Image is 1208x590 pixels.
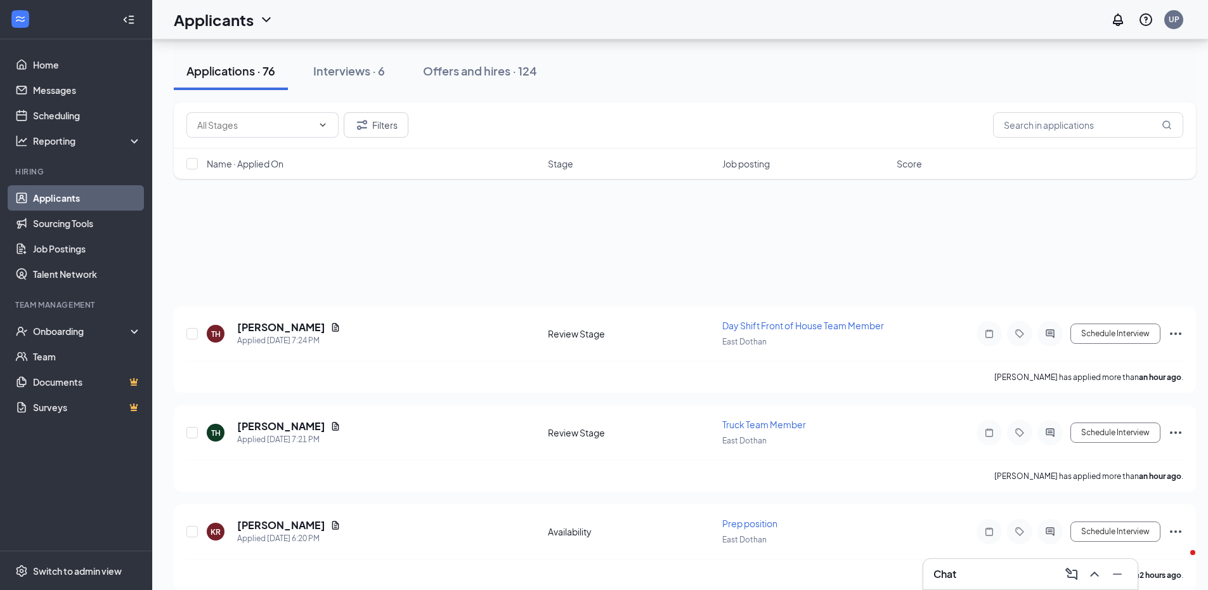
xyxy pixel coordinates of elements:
span: East Dothan [722,436,767,445]
span: Truck Team Member [722,419,806,430]
div: Review Stage [548,426,715,439]
svg: Document [330,520,341,530]
svg: ChevronDown [318,120,328,130]
svg: Document [330,421,341,431]
svg: Settings [15,565,28,577]
h5: [PERSON_NAME] [237,518,325,532]
button: Schedule Interview [1070,423,1160,443]
span: Score [897,157,922,170]
div: Onboarding [33,325,131,338]
svg: Tag [1012,329,1027,339]
span: Day Shift Front of House Team Member [722,320,884,331]
a: Talent Network [33,261,141,287]
a: Scheduling [33,103,141,128]
div: Reporting [33,134,142,147]
input: Search in applications [993,112,1183,138]
iframe: Intercom live chat [1165,547,1195,577]
div: TH [211,428,221,438]
b: an hour ago [1139,471,1181,481]
div: Applied [DATE] 7:24 PM [237,334,341,347]
a: SurveysCrown [33,395,141,420]
svg: UserCheck [15,325,28,338]
a: Team [33,344,141,369]
a: Home [33,52,141,77]
div: Review Stage [548,327,715,340]
div: Switch to admin view [33,565,122,577]
h5: [PERSON_NAME] [237,320,325,334]
button: Filter Filters [344,112,408,138]
svg: Ellipses [1168,524,1183,539]
svg: Minimize [1110,567,1125,582]
svg: ChevronUp [1087,567,1102,582]
div: Interviews · 6 [313,63,385,79]
h1: Applicants [174,9,254,30]
svg: ChevronDown [259,12,274,27]
h3: Chat [933,567,956,581]
svg: Note [982,527,997,537]
button: Minimize [1107,564,1127,584]
b: 2 hours ago [1140,570,1181,580]
div: Offers and hires · 124 [423,63,537,79]
svg: MagnifyingGlass [1162,120,1172,130]
input: All Stages [197,118,313,132]
svg: Notifications [1110,12,1126,27]
svg: Tag [1012,428,1027,438]
svg: Note [982,428,997,438]
a: Job Postings [33,236,141,261]
span: East Dothan [722,337,767,346]
svg: QuestionInfo [1138,12,1153,27]
a: DocumentsCrown [33,369,141,395]
div: Applications · 76 [186,63,275,79]
svg: WorkstreamLogo [14,13,27,25]
span: Stage [548,157,573,170]
button: Schedule Interview [1070,521,1160,542]
div: UP [1169,14,1179,25]
svg: Collapse [122,13,135,26]
p: [PERSON_NAME] has applied more than . [994,372,1183,383]
a: Messages [33,77,141,103]
span: East Dothan [722,535,767,544]
svg: ActiveChat [1042,428,1058,438]
svg: Ellipses [1168,425,1183,440]
svg: ActiveChat [1042,527,1058,537]
span: Prep position [722,518,777,529]
svg: Document [330,322,341,332]
button: ChevronUp [1084,564,1105,584]
div: Applied [DATE] 6:20 PM [237,532,341,545]
div: Applied [DATE] 7:21 PM [237,433,341,446]
div: KR [211,527,221,537]
span: Name · Applied On [207,157,283,170]
svg: Analysis [15,134,28,147]
div: Hiring [15,166,139,177]
span: Job posting [722,157,770,170]
svg: Note [982,329,997,339]
svg: Tag [1012,527,1027,537]
a: Sourcing Tools [33,211,141,236]
button: Schedule Interview [1070,324,1160,344]
b: an hour ago [1139,372,1181,382]
svg: Filter [354,117,370,133]
div: Availability [548,525,715,538]
svg: ComposeMessage [1064,567,1079,582]
div: Team Management [15,299,139,310]
div: TH [211,329,221,339]
svg: ActiveChat [1042,329,1058,339]
h5: [PERSON_NAME] [237,419,325,433]
svg: Ellipses [1168,326,1183,341]
a: Applicants [33,185,141,211]
button: ComposeMessage [1062,564,1082,584]
p: [PERSON_NAME] has applied more than . [994,471,1183,482]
